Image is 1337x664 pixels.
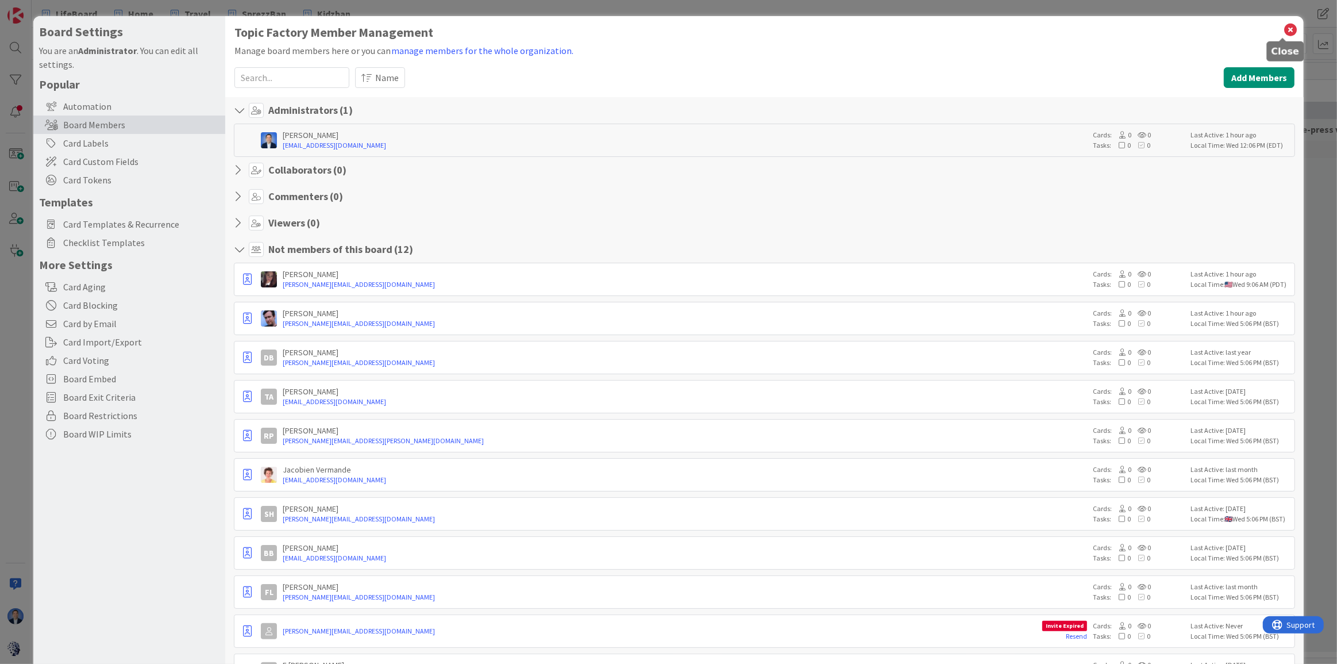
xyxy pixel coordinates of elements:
[33,333,225,351] div: Card Import/Export
[1093,592,1185,602] div: Tasks:
[268,190,343,203] h4: Commenters
[283,582,1087,592] div: [PERSON_NAME]
[1093,631,1185,642] div: Tasks:
[39,77,219,91] h5: Popular
[1093,582,1185,592] div: Cards:
[1131,436,1150,445] span: 0
[1093,358,1185,368] div: Tasks:
[78,45,137,56] b: Administrator
[39,195,219,209] h5: Templates
[1225,516,1232,522] img: gb.png
[268,104,353,117] h4: Administrators
[1093,465,1185,475] div: Cards:
[261,584,277,600] div: fl
[283,514,1087,524] a: [PERSON_NAME][EMAIL_ADDRESS][DOMAIN_NAME]
[268,217,320,229] h4: Viewers
[1225,282,1232,287] img: us.png
[63,173,219,187] span: Card Tokens
[268,164,346,176] h4: Collaborators
[261,389,277,405] div: TA
[1190,553,1291,563] div: Local Time: Wed 5:06 PM (BST)
[261,545,277,561] div: BB
[283,358,1087,368] a: [PERSON_NAME][EMAIL_ADDRESS][DOMAIN_NAME]
[1111,475,1131,484] span: 0
[1112,348,1131,356] span: 0
[1190,269,1291,279] div: Last Active: 1 hour ago
[63,155,219,168] span: Card Custom Fields
[1131,543,1151,552] span: 0
[1111,632,1131,640] span: 0
[1190,347,1291,358] div: Last Active: last year
[1190,621,1291,631] div: Last Active: Never
[33,116,225,134] div: Board Members
[283,592,1087,602] a: [PERSON_NAME][EMAIL_ADDRESS][DOMAIN_NAME]
[33,425,225,443] div: Board WIP Limits
[39,25,219,39] h4: Board Settings
[1131,280,1150,289] span: 0
[261,271,277,287] img: TD
[375,71,399,85] span: Name
[1131,504,1151,513] span: 0
[1131,475,1150,484] span: 0
[1112,387,1131,396] span: 0
[340,103,353,117] span: ( 1 )
[1190,279,1291,290] div: Local Time: Wed 9:06 AM (PDT)
[234,67,349,88] input: Search...
[1111,436,1131,445] span: 0
[1093,130,1185,140] div: Cards:
[1112,270,1131,278] span: 0
[1190,465,1291,475] div: Last Active: last month
[1190,140,1291,151] div: Local Time: Wed 12:06 PM (EDT)
[1112,426,1131,435] span: 0
[1272,46,1300,57] h5: Close
[1131,309,1151,317] span: 0
[283,425,1087,436] div: [PERSON_NAME]
[330,190,343,203] span: ( 0 )
[1042,621,1087,631] span: Invite Expired
[1093,318,1185,329] div: Tasks:
[283,436,1087,446] a: [PERSON_NAME][EMAIL_ADDRESS][PERSON_NAME][DOMAIN_NAME]
[1093,475,1185,485] div: Tasks:
[283,465,1087,475] div: Jacobien Vermande
[261,467,277,483] img: JV
[1111,319,1131,328] span: 0
[355,67,405,88] button: Name
[1190,592,1291,602] div: Local Time: Wed 5:06 PM (BST)
[63,372,219,386] span: Board Embed
[1093,514,1185,524] div: Tasks:
[1190,631,1291,642] div: Local Time: Wed 5:06 PM (BST)
[33,278,225,296] div: Card Aging
[234,25,1294,40] h1: Topic Factory Member Management
[1131,387,1151,396] span: 0
[1131,632,1150,640] span: 0
[283,269,1087,279] div: [PERSON_NAME]
[261,428,277,444] div: RP
[283,386,1087,397] div: [PERSON_NAME]
[1131,358,1150,367] span: 0
[63,317,219,331] span: Card by Email
[283,397,1087,407] a: [EMAIL_ADDRESS][DOMAIN_NAME]
[1112,465,1131,474] span: 0
[1131,270,1151,278] span: 0
[234,43,1294,58] div: Manage board members here or you can
[1112,504,1131,513] span: 0
[1190,358,1291,368] div: Local Time: Wed 5:06 PM (BST)
[283,475,1087,485] a: [EMAIL_ADDRESS][DOMAIN_NAME]
[1190,130,1291,140] div: Last Active: 1 hour ago
[63,217,219,231] span: Card Templates & Recurrence
[1131,426,1151,435] span: 0
[1131,593,1150,601] span: 0
[1131,131,1151,139] span: 0
[24,2,52,16] span: Support
[39,258,219,272] h5: More Settings
[1111,397,1131,406] span: 0
[1093,621,1185,631] div: Cards:
[1190,475,1291,485] div: Local Time: Wed 5:06 PM (BST)
[283,279,1087,290] a: [PERSON_NAME][EMAIL_ADDRESS][DOMAIN_NAME]
[63,354,219,367] span: Card Voting
[63,409,219,423] span: Board Restrictions
[1131,621,1151,630] span: 0
[1093,308,1185,318] div: Cards:
[1190,397,1291,407] div: Local Time: Wed 5:06 PM (BST)
[63,390,219,404] span: Board Exit Criteria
